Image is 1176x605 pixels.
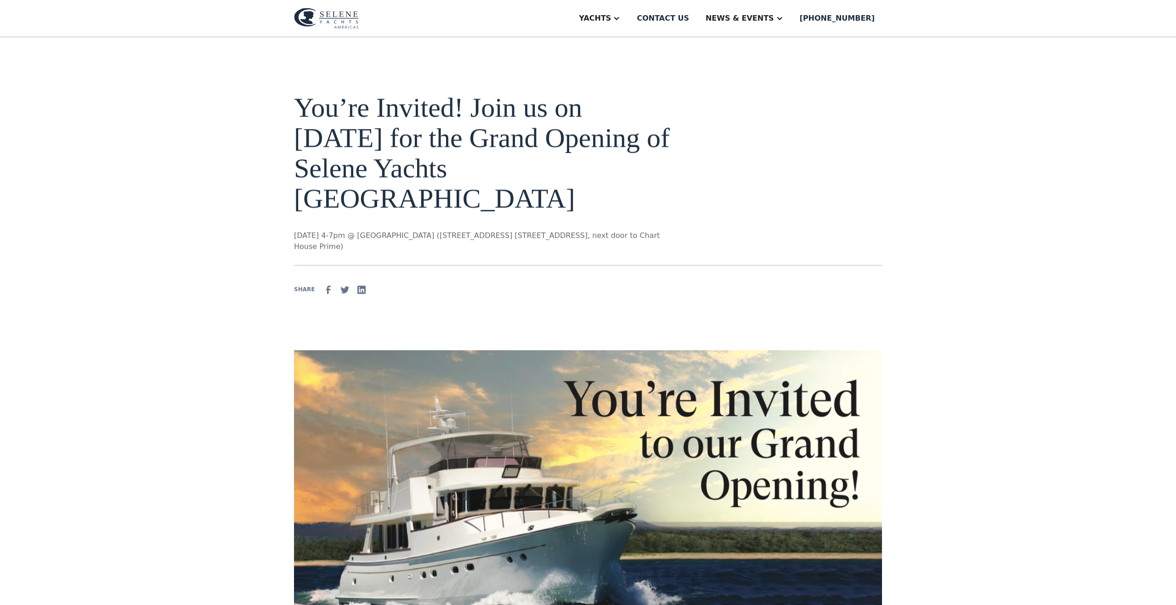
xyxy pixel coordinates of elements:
div: [PHONE_NUMBER] [800,13,875,24]
img: logo [294,8,359,29]
div: Yachts [579,13,611,24]
div: SHARE [294,286,315,294]
img: Linkedin [356,284,367,295]
h1: You’re Invited! Join us on [DATE] for the Grand Opening of Selene Yachts [GEOGRAPHIC_DATA] [294,92,676,213]
div: Contact us [637,13,689,24]
div: News & EVENTS [706,13,774,24]
p: [DATE] 4-7pm @ [GEOGRAPHIC_DATA] ([STREET_ADDRESS] [STREET_ADDRESS], next door to Chart House Prime) [294,230,676,252]
img: facebook [323,284,334,295]
img: Twitter [339,284,351,295]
